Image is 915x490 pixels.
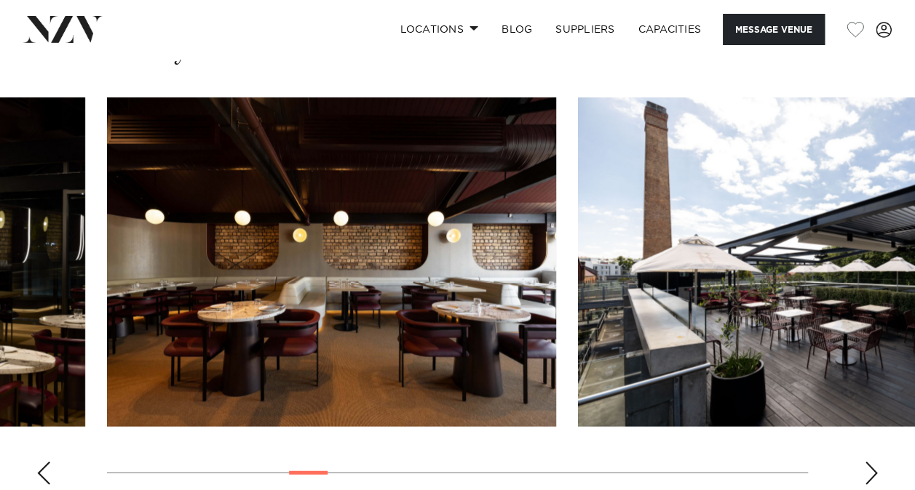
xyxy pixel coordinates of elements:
a: BLOG [490,14,544,45]
img: Stylish dining space at Darling on Drake [107,97,556,427]
a: SUPPLIERS [544,14,626,45]
img: nzv-logo.png [23,16,103,42]
button: Message Venue [723,14,825,45]
swiper-slide: 8 / 27 [107,97,556,427]
a: Locations [388,14,490,45]
a: Capacities [627,14,713,45]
